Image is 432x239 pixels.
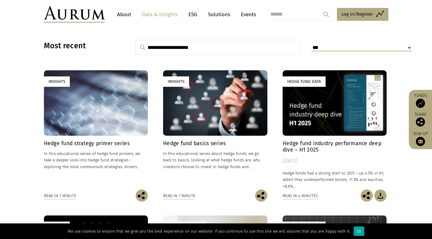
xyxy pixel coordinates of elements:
[354,226,364,236] div: Ok
[163,222,206,232] div: Hedge Fund Data
[341,10,373,18] span: Log in/Register
[205,9,233,20] a: Solutions
[412,131,429,146] a: Sign up
[337,8,388,21] a: Log in/Register
[412,112,429,127] div: Share
[283,193,318,199] div: Read in 4 minutes
[320,8,332,20] input: Submit
[283,76,326,86] div: Hedge Fund Data
[416,117,425,127] img: Share this post
[163,76,189,86] div: Insights
[44,150,148,170] p: In this educational series of hedge fund primers, we take a deeper look into hedge fund strategie...
[44,6,105,23] img: Aurum
[163,150,267,170] p: In this educational series about hedge funds, we go back to basics, looking at what hedge funds a...
[139,9,181,20] a: Data & Insights
[374,189,387,202] img: Download Article
[44,222,70,232] div: Insights
[283,70,387,189] a: Hedge Fund Data Hedge fund industry performance deep dive – H1 2025 [DATE] Hedge funds had a stro...
[163,140,267,147] h4: Hedge fund basics series
[412,93,429,108] a: Funds
[96,164,122,169] span: sub-strategies
[283,222,326,232] div: Hedge Fund Data
[44,41,120,50] h3: Most recent
[114,9,134,20] a: About
[283,170,387,189] p: Hedge funds had a strong start to 2025 – up 4.5% in H1, albeit they underperformed bonds, +7.3% a...
[255,189,267,202] img: Share this post
[44,70,148,189] a: Insights Hedge fund strategy primer series In this educational series of hedge fund primers, we t...
[163,70,267,189] a: Insights Hedge fund basics series In this educational series about hedge funds, we go back to bas...
[44,193,76,199] div: Read in 1 minute
[140,45,145,50] img: search.svg
[163,193,195,199] div: Read in 1 minute
[136,189,148,202] img: Share this post
[44,76,70,86] div: Insights
[361,189,373,202] img: Share this post
[416,99,425,108] img: Access Funds
[416,137,425,146] img: Sign up to our newsletter
[283,157,387,165] div: [DATE]
[44,140,148,147] h4: Hedge fund strategy primer series
[283,140,387,153] h4: Hedge fund industry performance deep dive – H1 2025
[238,9,256,20] a: Events
[185,9,200,20] a: ESG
